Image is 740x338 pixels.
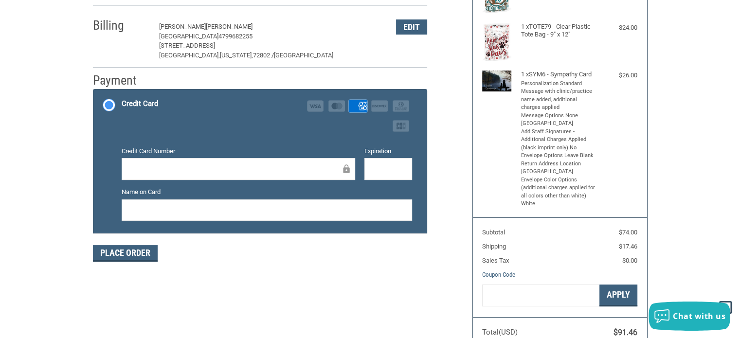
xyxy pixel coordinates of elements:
[220,52,253,59] span: [US_STATE],
[274,52,333,59] span: [GEOGRAPHIC_DATA]
[93,72,150,89] h2: Payment
[622,257,637,264] span: $0.00
[122,146,355,156] label: Credit Card Number
[521,160,596,176] li: Return Address Location [GEOGRAPHIC_DATA]
[482,243,506,250] span: Shipping
[159,52,220,59] span: [GEOGRAPHIC_DATA],
[482,257,509,264] span: Sales Tax
[521,23,596,39] h4: 1 x TOTE79 - Clear Plastic Tote Bag - 9" x 12"
[521,176,596,208] li: Envelope Color Options (additional charges applied for all colors other than white) White
[521,128,596,152] li: Add Staff Signatures - Additional Charges Applied (black imprint only) No
[521,112,596,120] li: Message Options None
[482,229,505,236] span: Subtotal
[159,42,215,49] span: [STREET_ADDRESS]
[673,311,725,321] span: Chat with us
[521,120,596,128] li: [GEOGRAPHIC_DATA]
[364,146,412,156] label: Expiration
[598,23,637,33] div: $24.00
[396,19,427,35] button: Edit
[93,245,158,262] button: Place Order
[218,33,253,40] span: 4799682255
[122,187,412,197] label: Name on Card
[93,18,150,34] h2: Billing
[598,71,637,80] div: $26.00
[649,302,730,331] button: Chat with us
[521,71,596,78] h4: 1 x SYM6 - Sympathy Card
[521,152,596,160] li: Envelope Options Leave Blank
[159,33,218,40] span: [GEOGRAPHIC_DATA]
[253,52,274,59] span: 72802 /
[614,328,637,337] span: $91.46
[619,243,637,250] span: $17.46
[482,285,599,306] input: Gift Certificate or Coupon Code
[599,285,637,306] button: Apply
[159,23,206,30] span: [PERSON_NAME]
[521,80,596,112] li: Personalization Standard Message with clinic/practice name added, additional charges applied
[482,271,515,278] a: Coupon Code
[122,96,158,112] div: Credit Card
[206,23,253,30] span: [PERSON_NAME]
[482,328,518,337] span: Total (USD)
[619,229,637,236] span: $74.00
